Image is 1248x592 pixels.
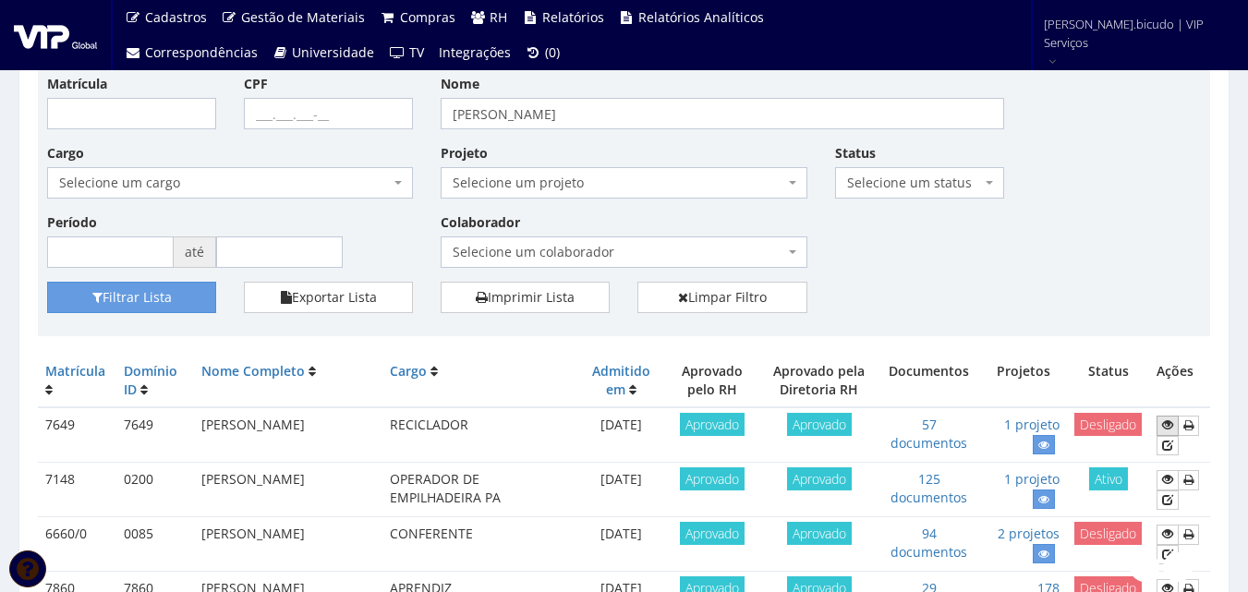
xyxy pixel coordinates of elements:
[14,21,97,49] img: logo
[1067,355,1149,407] th: Status
[441,167,806,199] span: Selecione um projeto
[47,144,84,163] label: Cargo
[1074,522,1142,545] span: Desligado
[441,282,610,313] a: Imprimir Lista
[891,525,967,561] a: 94 documentos
[382,35,431,70] a: TV
[145,8,207,26] span: Cadastros
[1004,416,1060,433] a: 1 projeto
[441,236,806,268] span: Selecione um colaborador
[244,98,413,129] input: ___.___.___-__
[441,213,520,232] label: Colaborador
[38,463,116,517] td: 7148
[453,243,783,261] span: Selecione um colaborador
[835,144,876,163] label: Status
[45,362,105,380] a: Matrícula
[145,43,258,61] span: Correspondências
[637,282,806,313] a: Limpar Filtro
[265,35,382,70] a: Universidade
[382,407,579,463] td: RECICLADOR
[579,517,664,572] td: [DATE]
[59,174,390,192] span: Selecione um cargo
[847,174,981,192] span: Selecione um status
[244,282,413,313] button: Exportar Lista
[38,407,116,463] td: 7649
[47,282,216,313] button: Filtrar Lista
[382,463,579,517] td: OPERADOR DE EMPILHADEIRA PA
[998,525,1060,542] a: 2 projetos
[292,43,374,61] span: Universidade
[579,463,664,517] td: [DATE]
[1044,15,1224,52] span: [PERSON_NAME].bicudo | VIP Serviços
[194,517,382,572] td: [PERSON_NAME]
[835,167,1004,199] span: Selecione um status
[47,75,107,93] label: Matrícula
[680,413,745,436] span: Aprovado
[490,8,507,26] span: RH
[124,362,177,398] a: Domínio ID
[579,407,664,463] td: [DATE]
[980,355,1067,407] th: Projetos
[542,8,604,26] span: Relatórios
[664,355,761,407] th: Aprovado pelo RH
[116,517,194,572] td: 0085
[787,467,852,490] span: Aprovado
[592,362,650,398] a: Admitido em
[787,522,852,545] span: Aprovado
[194,407,382,463] td: [PERSON_NAME]
[116,463,194,517] td: 0200
[680,522,745,545] span: Aprovado
[382,517,579,572] td: CONFERENTE
[47,167,413,199] span: Selecione um cargo
[518,35,568,70] a: (0)
[431,35,518,70] a: Integrações
[638,8,764,26] span: Relatórios Analíticos
[439,43,511,61] span: Integrações
[390,362,427,380] a: Cargo
[441,75,479,93] label: Nome
[878,355,980,407] th: Documentos
[241,8,365,26] span: Gestão de Materiais
[545,43,560,61] span: (0)
[760,355,878,407] th: Aprovado pela Diretoria RH
[400,8,455,26] span: Compras
[891,470,967,506] a: 125 documentos
[1089,467,1128,490] span: Ativo
[116,407,194,463] td: 7649
[1004,470,1060,488] a: 1 projeto
[117,35,265,70] a: Correspondências
[194,463,382,517] td: [PERSON_NAME]
[787,413,852,436] span: Aprovado
[244,75,268,93] label: CPF
[201,362,305,380] a: Nome Completo
[1149,355,1210,407] th: Ações
[1074,413,1142,436] span: Desligado
[174,236,216,268] span: até
[453,174,783,192] span: Selecione um projeto
[891,416,967,452] a: 57 documentos
[441,144,488,163] label: Projeto
[409,43,424,61] span: TV
[38,517,116,572] td: 6660/0
[680,467,745,490] span: Aprovado
[47,213,97,232] label: Período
